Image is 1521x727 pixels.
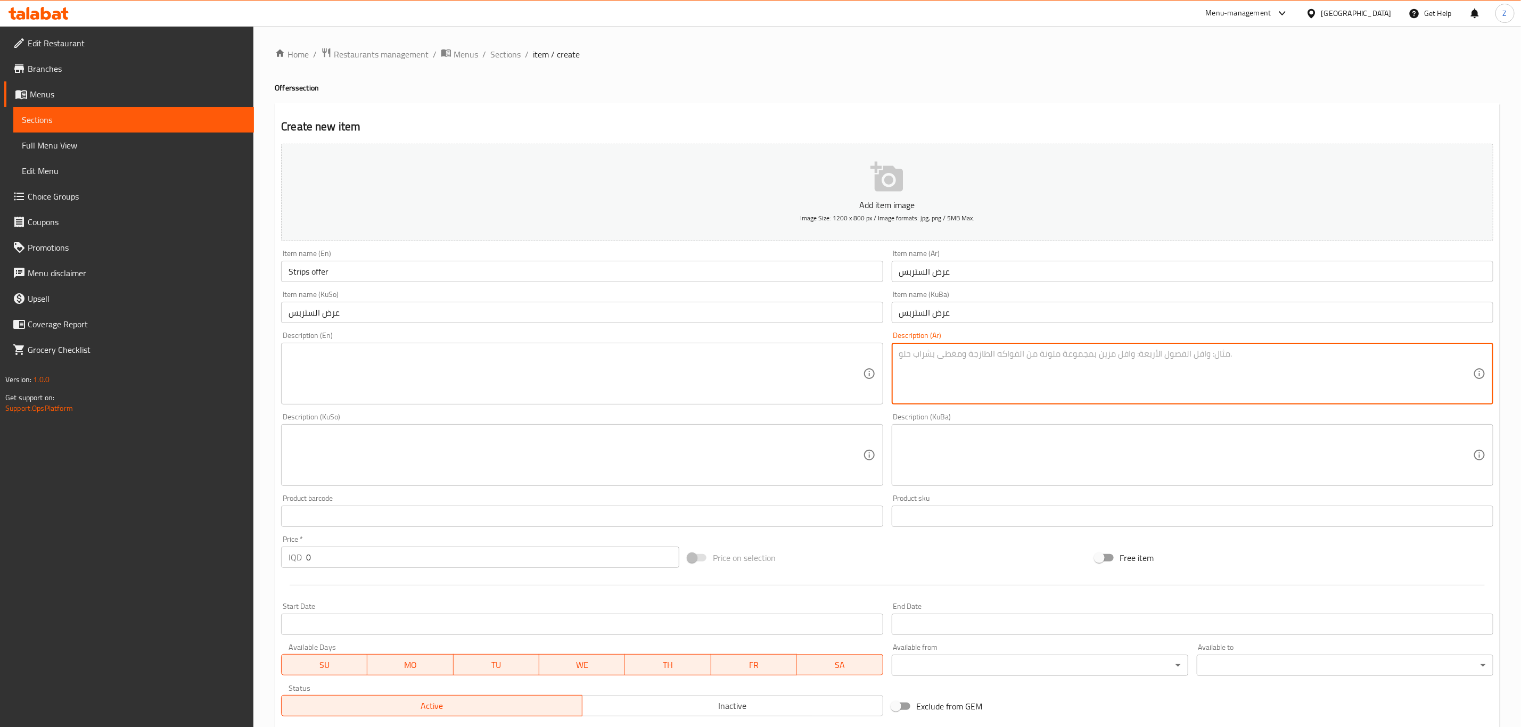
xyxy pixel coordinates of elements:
button: SA [797,654,883,675]
a: Promotions [4,235,254,260]
input: Please enter product sku [892,506,1493,527]
span: TH [629,657,706,673]
button: TH [625,654,711,675]
input: Please enter product barcode [281,506,883,527]
button: MO [367,654,453,675]
button: Inactive [582,695,883,716]
span: Exclude from GEM [917,700,983,713]
span: Price on selection [713,551,776,564]
li: / [433,48,437,61]
button: Active [281,695,582,716]
a: Menus [441,47,478,61]
li: / [482,48,486,61]
a: Menus [4,81,254,107]
span: WE [544,657,621,673]
span: Upsell [28,292,245,305]
span: Edit Restaurant [28,37,245,49]
a: Edit Menu [13,158,254,184]
span: Z [1503,7,1507,19]
button: Add item imageImage Size: 1200 x 800 px / Image formats: jpg, png / 5MB Max. [281,144,1493,241]
span: Branches [28,62,245,75]
a: Branches [4,56,254,81]
div: Menu-management [1206,7,1271,20]
span: SU [286,657,363,673]
a: Grocery Checklist [4,337,254,362]
a: Sections [490,48,521,61]
div: ​ [1197,655,1493,676]
span: Restaurants management [334,48,429,61]
a: Restaurants management [321,47,429,61]
input: Please enter price [306,547,679,568]
li: / [313,48,317,61]
a: Menu disclaimer [4,260,254,286]
a: Sections [13,107,254,133]
a: Home [275,48,309,61]
span: Menu disclaimer [28,267,245,279]
p: IQD [289,551,302,564]
span: Image Size: 1200 x 800 px / Image formats: jpg, png / 5MB Max. [800,212,974,224]
h2: Create new item [281,119,1493,135]
span: Full Menu View [22,139,245,152]
span: SA [801,657,878,673]
a: Choice Groups [4,184,254,209]
div: [GEOGRAPHIC_DATA] [1321,7,1392,19]
span: Menus [30,88,245,101]
span: TU [458,657,535,673]
a: Coupons [4,209,254,235]
button: TU [454,654,539,675]
span: Get support on: [5,391,54,404]
span: MO [372,657,449,673]
span: item / create [533,48,580,61]
a: Edit Restaurant [4,30,254,56]
a: Support.OpsPlatform [5,401,73,415]
input: Enter name KuSo [281,302,883,323]
a: Coverage Report [4,311,254,337]
span: Version: [5,373,31,386]
h4: Offers section [275,82,1500,93]
span: Choice Groups [28,190,245,203]
span: Grocery Checklist [28,343,245,356]
span: Inactive [587,698,879,714]
button: WE [539,654,625,675]
span: Sections [22,113,245,126]
input: Enter name En [281,261,883,282]
span: Active [286,698,578,714]
span: Promotions [28,241,245,254]
button: FR [711,654,797,675]
span: 1.0.0 [33,373,50,386]
a: Upsell [4,286,254,311]
span: FR [716,657,793,673]
div: ​ [892,655,1188,676]
span: Menus [454,48,478,61]
span: Free item [1120,551,1154,564]
li: / [525,48,529,61]
span: Edit Menu [22,164,245,177]
a: Full Menu View [13,133,254,158]
span: Coverage Report [28,318,245,331]
button: SU [281,654,367,675]
span: Coupons [28,216,245,228]
input: Enter name Ar [892,261,1493,282]
input: Enter name KuBa [892,302,1493,323]
p: Add item image [298,199,1477,211]
nav: breadcrumb [275,47,1500,61]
